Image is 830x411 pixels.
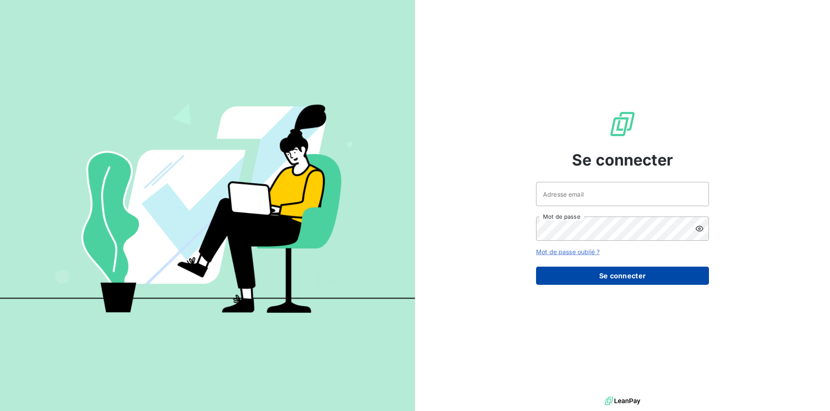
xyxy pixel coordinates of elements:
[536,248,600,255] a: Mot de passe oublié ?
[609,110,636,138] img: Logo LeanPay
[536,267,709,285] button: Se connecter
[605,395,640,408] img: logo
[536,182,709,206] input: placeholder
[572,148,673,172] span: Se connecter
